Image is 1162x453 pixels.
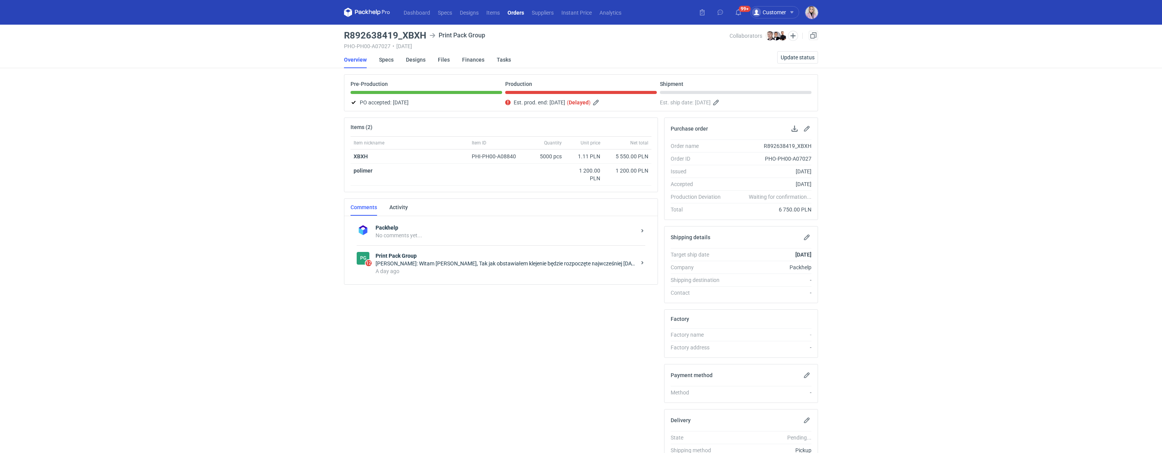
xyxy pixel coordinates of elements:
[802,371,811,380] button: Edit payment method
[389,199,408,216] a: Activity
[569,99,589,106] strong: Delayed
[671,180,727,188] div: Accepted
[671,434,727,441] div: State
[805,6,818,19] img: Klaudia Wiśniewska
[376,252,636,260] strong: Print Pack Group
[727,263,811,271] div: Packhelp
[802,416,811,425] button: Edit delivery details
[727,331,811,339] div: -
[732,6,745,18] button: 99+
[712,98,721,107] button: Edit estimated shipping date
[376,232,636,239] div: No comments yet...
[406,51,426,68] a: Designs
[434,8,456,17] a: Specs
[788,31,798,41] button: Edit collaborators
[671,251,727,258] div: Target ship date
[727,276,811,284] div: -
[730,33,762,39] span: Collaborators
[376,224,636,232] strong: Packhelp
[497,51,511,68] a: Tasks
[660,98,811,107] div: Est. ship date:
[727,142,811,150] div: R892638419_XBXH
[505,81,532,87] p: Production
[596,8,625,17] a: Analytics
[606,167,648,174] div: 1 200.00 PLN
[344,31,426,40] h3: R892638419_XBXH
[351,124,372,130] h2: Items (2)
[567,99,569,106] em: (
[544,140,562,146] span: Quantity
[727,389,811,396] div: -
[392,43,394,49] span: •
[357,252,369,265] div: Print Pack Group
[671,344,727,351] div: Factory address
[558,8,596,17] a: Instant Price
[671,142,727,150] div: Order name
[344,51,367,68] a: Overview
[351,199,377,216] a: Comments
[727,180,811,188] div: [DATE]
[351,81,388,87] p: Pre-Production
[802,233,811,242] button: Edit shipping details
[671,126,708,132] h2: Purchase order
[781,55,815,60] span: Update status
[606,153,648,160] div: 5 550.00 PLN
[727,289,811,297] div: -
[671,316,689,322] h2: Factory
[456,8,482,17] a: Designs
[671,389,727,396] div: Method
[429,31,485,40] div: Print Pack Group
[671,206,727,213] div: Total
[671,276,727,284] div: Shipping destination
[727,155,811,163] div: PHO-PH00-A07027
[671,193,727,201] div: Production Deviation
[351,98,502,107] div: PO accepted:
[671,289,727,297] div: Contact
[809,31,818,40] a: Duplicate
[354,153,368,159] a: XBXH
[790,124,799,133] button: Download PO
[581,140,600,146] span: Unit price
[752,8,786,17] div: Customer
[568,167,600,182] div: 1 200.00 PLN
[750,6,805,18] button: Customer
[505,98,657,107] div: Est. prod. end:
[777,51,818,64] button: Update status
[589,99,591,106] em: )
[671,372,713,378] h2: Payment method
[393,98,409,107] span: [DATE]
[671,155,727,163] div: Order ID
[727,344,811,351] div: -
[787,435,811,441] em: Pending...
[771,31,781,40] img: Filip Sobolewski
[344,43,730,49] div: PHO-PH00-A07027 [DATE]
[660,81,683,87] p: Shipment
[462,51,484,68] a: Finances
[526,149,565,164] div: 5000 pcs
[504,8,528,17] a: Orders
[592,98,601,107] button: Edit estimated production end date
[671,417,691,423] h2: Delivery
[695,98,711,107] span: [DATE]
[795,252,811,258] strong: [DATE]
[671,331,727,339] div: Factory name
[630,140,648,146] span: Net total
[379,51,394,68] a: Specs
[357,252,369,265] figcaption: PG
[357,224,369,237] img: Packhelp
[528,8,558,17] a: Suppliers
[671,234,710,240] h2: Shipping details
[671,263,727,271] div: Company
[376,267,636,275] div: A day ago
[354,168,372,174] strong: polimer
[727,206,811,213] div: 6 750.00 PLN
[482,8,504,17] a: Items
[344,8,390,17] svg: Packhelp Pro
[778,31,787,40] img: Tomasz Kubiak
[354,140,384,146] span: Item nickname
[549,98,565,107] span: [DATE]
[765,31,775,40] img: Maciej Sikora
[472,153,523,160] div: PHI-PH00-A08840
